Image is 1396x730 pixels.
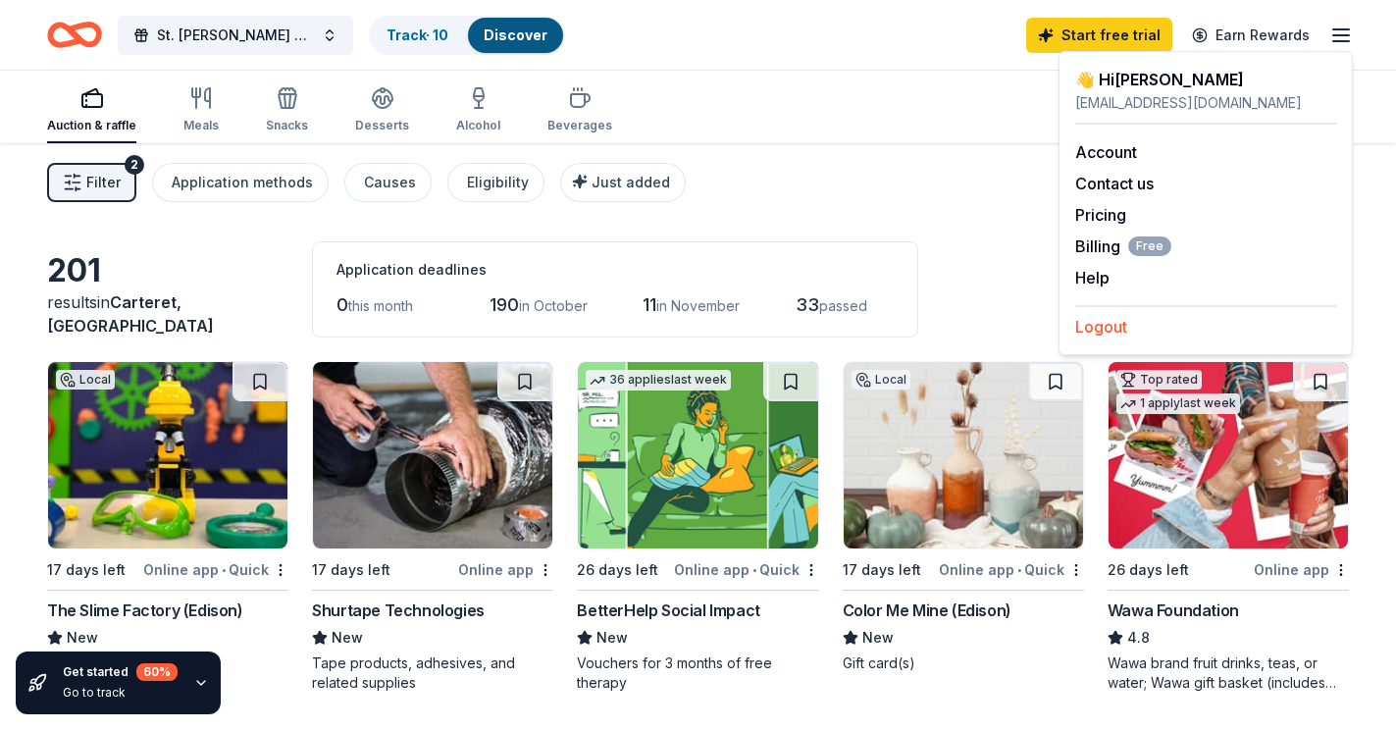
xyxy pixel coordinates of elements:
button: Application methods [152,163,329,202]
a: Start free trial [1026,18,1172,53]
div: Causes [364,171,416,194]
span: Billing [1075,235,1171,258]
img: Image for Shurtape Technologies [313,362,552,548]
span: 11 [643,294,656,315]
div: Color Me Mine (Edison) [843,599,1011,622]
span: Free [1128,236,1171,256]
button: Eligibility [447,163,544,202]
div: Top rated [1116,370,1202,390]
div: Application deadlines [336,258,894,282]
div: 201 [47,251,288,290]
div: Meals [183,118,219,133]
div: 17 days left [843,558,921,582]
div: The Slime Factory (Edison) [47,599,243,622]
a: Image for The Slime Factory (Edison)Local17 days leftOnline app•QuickThe Slime Factory (Edison)Ne... [47,361,288,673]
div: 26 days left [577,558,658,582]
div: Auction & raffle [47,118,136,133]
div: Application methods [172,171,313,194]
div: 17 days left [47,558,126,582]
span: New [862,626,894,650]
div: Online app [1254,557,1349,582]
span: Carteret, [GEOGRAPHIC_DATA] [47,292,214,336]
div: Online app Quick [143,557,288,582]
span: St. [PERSON_NAME] of [PERSON_NAME] Queen For A Day Tricky Tray [157,24,314,47]
div: Local [852,370,910,390]
span: 4.8 [1127,626,1150,650]
a: Home [47,12,102,58]
div: Go to track [63,685,178,701]
button: Causes [344,163,432,202]
div: 60 % [136,663,178,681]
span: Just added [592,174,670,190]
div: Vouchers for 3 months of free therapy [577,653,818,693]
span: passed [819,297,867,314]
button: Beverages [547,78,612,143]
img: Image for Color Me Mine (Edison) [844,362,1083,548]
button: Track· 10Discover [369,16,565,55]
div: Alcohol [456,118,500,133]
button: Filter2 [47,163,136,202]
button: BillingFree [1075,235,1171,258]
a: Track· 10 [387,26,448,43]
div: Snacks [266,118,308,133]
a: Image for Shurtape Technologies17 days leftOnline appShurtape TechnologiesNewTape products, adhes... [312,361,553,693]
button: Contact us [1075,172,1154,195]
span: New [67,626,98,650]
div: Online app Quick [674,557,819,582]
span: in [47,292,214,336]
div: Wawa Foundation [1108,599,1239,622]
span: this month [348,297,413,314]
span: • [222,562,226,578]
div: Online app Quick [939,557,1084,582]
button: Desserts [355,78,409,143]
span: 33 [796,294,819,315]
div: 2 [125,155,144,175]
button: St. [PERSON_NAME] of [PERSON_NAME] Queen For A Day Tricky Tray [118,16,353,55]
div: 26 days left [1108,558,1189,582]
img: Image for The Slime Factory (Edison) [48,362,287,548]
div: BetterHelp Social Impact [577,599,759,622]
button: Meals [183,78,219,143]
button: Help [1075,266,1110,289]
button: Alcohol [456,78,500,143]
div: Shurtape Technologies [312,599,485,622]
a: Image for Color Me Mine (Edison)Local17 days leftOnline app•QuickColor Me Mine (Edison)NewGift ca... [843,361,1084,673]
img: Image for Wawa Foundation [1109,362,1348,548]
div: Beverages [547,118,612,133]
a: Account [1075,142,1137,162]
a: Image for Wawa FoundationTop rated1 applylast week26 days leftOnline appWawa Foundation4.8Wawa br... [1108,361,1349,693]
span: New [596,626,628,650]
div: Get started [63,663,178,681]
div: Online app [458,557,553,582]
span: 190 [490,294,519,315]
span: • [752,562,756,578]
div: 36 applies last week [586,370,731,391]
div: Wawa brand fruit drinks, teas, or water; Wawa gift basket (includes Wawa products and coupons) [1108,653,1349,693]
div: 1 apply last week [1116,393,1240,414]
a: Pricing [1075,205,1126,225]
span: in October [519,297,588,314]
div: Local [56,370,115,390]
div: Eligibility [467,171,529,194]
button: Just added [560,163,686,202]
span: • [1017,562,1021,578]
div: 17 days left [312,558,390,582]
button: Logout [1075,315,1127,339]
button: Snacks [266,78,308,143]
div: Gift card(s) [843,653,1084,673]
a: Discover [484,26,547,43]
a: Earn Rewards [1180,18,1321,53]
div: results [47,290,288,338]
span: 0 [336,294,348,315]
div: 👋 Hi [PERSON_NAME] [1075,68,1336,91]
button: Auction & raffle [47,78,136,143]
span: New [332,626,363,650]
img: Image for BetterHelp Social Impact [578,362,817,548]
div: [EMAIL_ADDRESS][DOMAIN_NAME] [1075,91,1336,115]
span: in November [656,297,740,314]
div: Desserts [355,118,409,133]
div: Tape products, adhesives, and related supplies [312,653,553,693]
span: Filter [86,171,121,194]
a: Image for BetterHelp Social Impact36 applieslast week26 days leftOnline app•QuickBetterHelp Socia... [577,361,818,693]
